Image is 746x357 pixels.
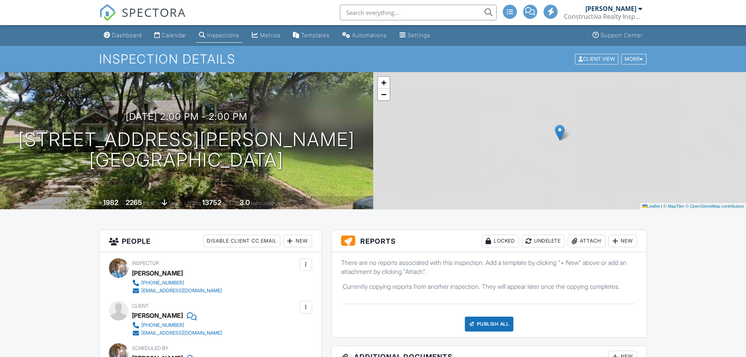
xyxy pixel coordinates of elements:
[663,204,685,208] a: © MapTiler
[585,5,636,13] div: [PERSON_NAME]
[141,330,222,336] div: [EMAIL_ADDRESS][DOMAIN_NAME]
[141,280,184,286] div: [PHONE_NUMBER]
[141,322,184,328] div: [PHONE_NUMBER]
[132,260,159,266] span: Inspector
[99,52,647,66] h1: Inspection Details
[465,317,514,332] div: Publish All
[222,200,232,206] span: sq.ft.
[661,204,662,208] span: |
[162,32,186,38] div: Calendar
[378,89,390,100] a: Zoom out
[352,32,387,38] div: Automations
[686,204,744,208] a: © OpenStreetMap contributors
[574,56,620,62] a: Client View
[151,28,190,43] a: Calendar
[522,235,565,247] div: Undelete
[202,198,221,207] div: 13752
[249,28,284,43] a: Metrics
[240,198,250,207] div: 3.0
[381,89,386,99] span: −
[132,329,222,337] a: [EMAIL_ADDRESS][DOMAIN_NAME]
[642,204,660,208] a: Leaflet
[99,230,322,252] h3: People
[93,200,102,206] span: Built
[336,282,642,291] div: Currently copying reports from another inspection. They will appear later once the copying comple...
[143,200,154,206] span: sq. ft.
[555,125,565,141] img: Marker
[132,321,222,329] a: [PHONE_NUMBER]
[103,198,118,207] div: 1982
[251,200,273,206] span: bathrooms
[340,5,497,20] input: Search everything...
[341,258,638,276] p: There are no reports associated with this inspection. Add a template by clicking "+ New" above or...
[564,13,642,20] div: Constructiva Realty Inspections
[609,235,637,247] div: New
[132,345,168,351] span: Scheduled By
[126,111,247,122] h3: [DATE] 2:00 pm - 2:00 pm
[196,28,242,43] a: Inspections
[168,200,177,206] span: slab
[132,287,222,295] a: [EMAIL_ADDRESS][DOMAIN_NAME]
[621,54,647,64] div: More
[132,310,183,321] div: [PERSON_NAME]
[122,4,186,20] span: SPECTORA
[290,28,333,43] a: Templates
[482,235,519,247] div: Locked
[301,32,330,38] div: Templates
[378,77,390,89] a: Zoom in
[141,288,222,294] div: [EMAIL_ADDRESS][DOMAIN_NAME]
[601,32,643,38] div: Support Center
[132,267,183,279] div: [PERSON_NAME]
[184,200,201,206] span: Lot Size
[99,11,186,27] a: SPECTORA
[260,32,280,38] div: Metrics
[396,28,434,43] a: Settings
[132,303,149,309] span: Client
[112,32,142,38] div: Dashboard
[132,279,222,287] a: [PHONE_NUMBER]
[381,78,386,87] span: +
[99,4,116,21] img: The Best Home Inspection Software - Spectora
[575,54,618,64] div: Client View
[126,198,142,207] div: 2265
[203,235,280,247] div: Disable Client CC Email
[207,32,239,38] div: Inspections
[18,129,355,171] h1: [STREET_ADDRESS][PERSON_NAME] [GEOGRAPHIC_DATA]
[408,32,430,38] div: Settings
[589,28,646,43] a: Support Center
[568,235,605,247] div: Attach
[284,235,312,247] div: New
[332,230,647,252] h3: Reports
[101,28,145,43] a: Dashboard
[339,28,390,43] a: Automations (Advanced)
